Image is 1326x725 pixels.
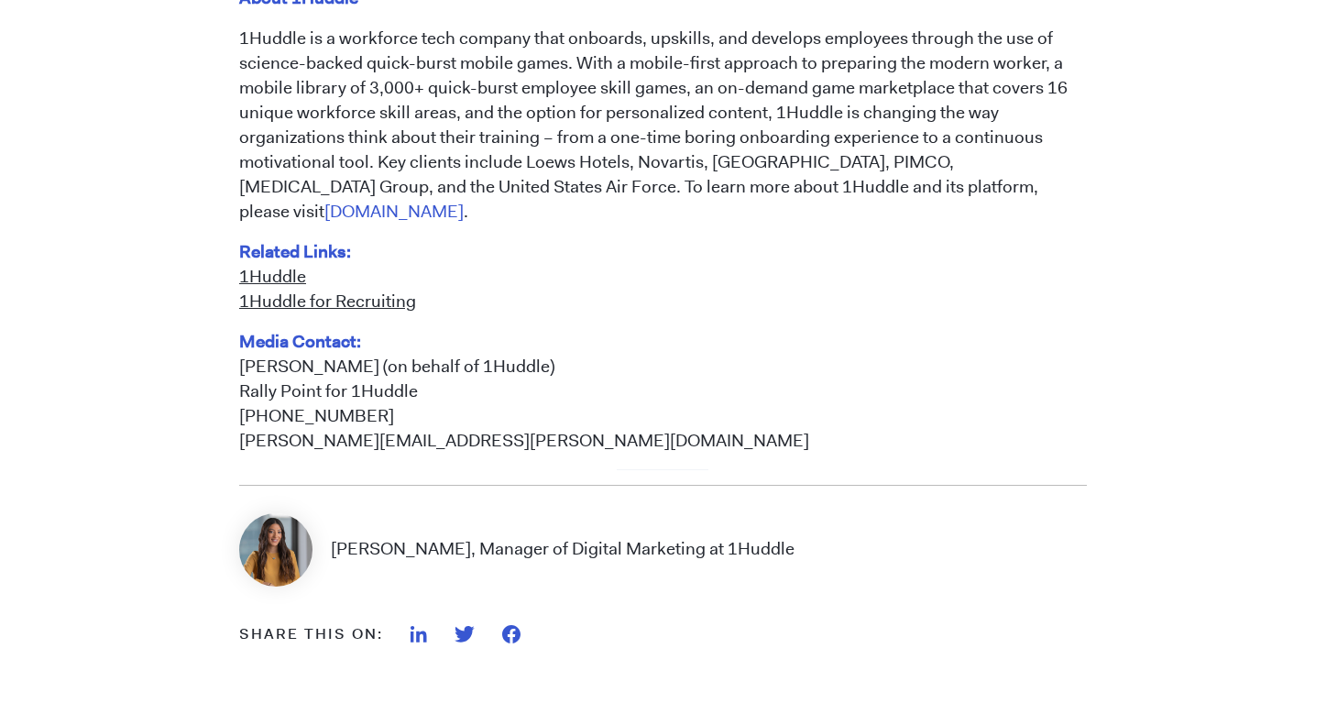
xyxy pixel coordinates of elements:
[239,265,306,288] a: 1Huddle
[324,200,464,223] a: [DOMAIN_NAME]
[455,626,475,643] img: Twitter
[331,537,795,562] p: [PERSON_NAME], Manager of Digital Marketing at 1Huddle
[239,290,416,313] a: 1Huddle for Recruiting
[502,625,521,643] img: Facebook
[239,330,1087,454] p: [PERSON_NAME] (on behalf of 1Huddle) Rally Point for 1Huddle [PHONE_NUMBER] [PERSON_NAME][EMAIL_A...
[239,330,361,353] span: Media Contact:
[239,623,383,645] div: Share this on:
[411,626,427,643] img: Linkedin
[239,240,351,263] span: Related Links:
[239,27,1087,225] p: 1Huddle is a workforce tech company that onboards, upskills, and develops employees through the u...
